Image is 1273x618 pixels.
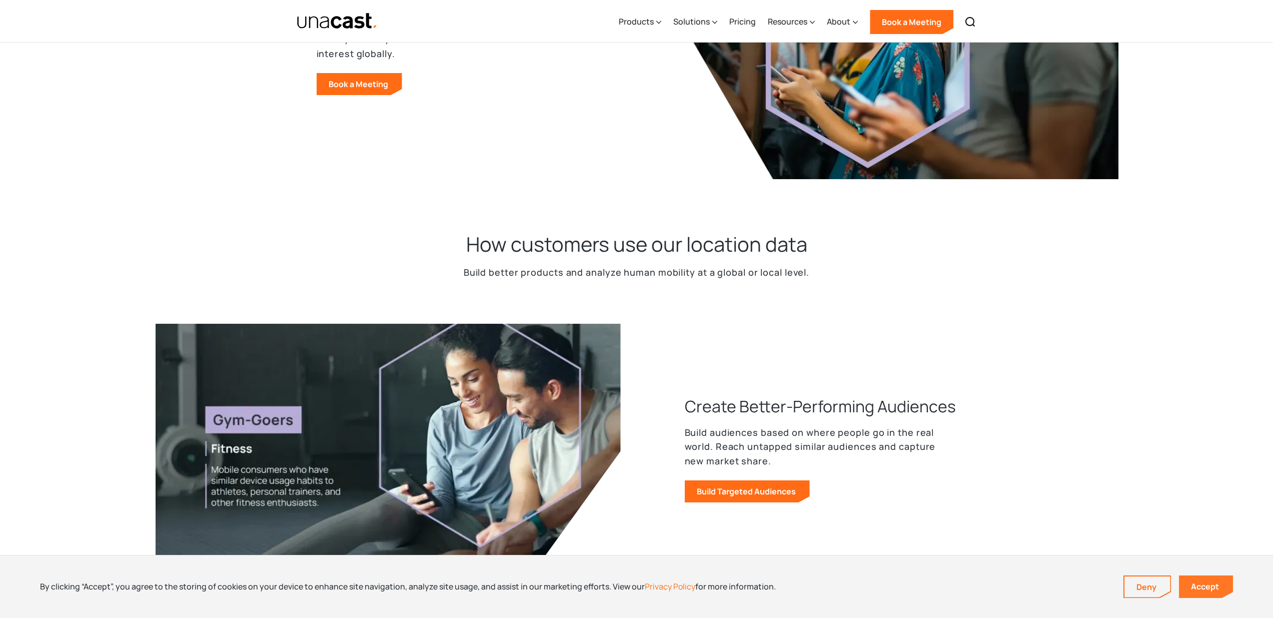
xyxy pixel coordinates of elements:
a: Privacy Policy [645,581,695,592]
img: Search icon [964,16,976,28]
div: Resources [768,2,815,43]
div: About [827,16,850,28]
a: Pricing [729,2,756,43]
a: Book a Meeting [317,73,402,95]
h2: How customers use our location data [466,231,807,257]
div: Solutions [673,16,710,28]
div: About [827,2,858,43]
div: Products [619,2,661,43]
h3: Create Better-Performing Audiences [685,395,956,417]
img: Unacast text logo [297,13,378,30]
div: Solutions [673,2,717,43]
a: Build Targeted Audiences [685,480,810,502]
p: Build better products and analyze human mobility at a global or local level. [464,265,809,280]
div: Products [619,16,654,28]
div: Resources [768,16,807,28]
a: Book a Meeting [870,10,953,34]
img: Man and Woman at a gym, looking at the woman's phone. There is demographic data overlaid on top o... [156,324,621,574]
p: Build audiences based on where people go in the real world. Reach untapped similar audiences and ... [685,425,957,468]
a: Deny [1124,576,1170,597]
a: Accept [1179,575,1233,598]
p: Privacy-friendly device-level location data for areas of interest globally. [317,31,577,61]
div: By clicking “Accept”, you agree to the storing of cookies on your device to enhance site navigati... [40,581,776,592]
a: home [297,13,378,30]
